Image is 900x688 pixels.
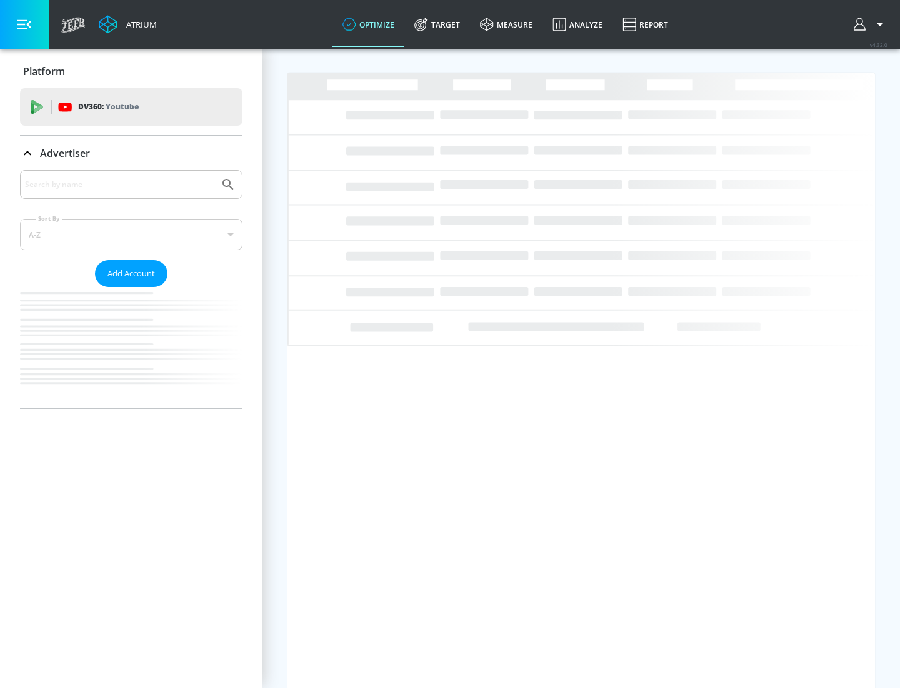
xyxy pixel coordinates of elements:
[20,287,242,408] nav: list of Advertiser
[25,176,214,193] input: Search by name
[36,215,62,223] label: Sort By
[23,64,65,78] p: Platform
[106,100,139,113] p: Youtube
[95,260,167,287] button: Add Account
[332,2,404,47] a: optimize
[20,136,242,171] div: Advertiser
[20,170,242,408] div: Advertiser
[470,2,542,47] a: measure
[99,15,157,34] a: Atrium
[20,54,242,89] div: Platform
[404,2,470,47] a: Target
[612,2,678,47] a: Report
[78,100,139,114] p: DV360:
[20,88,242,126] div: DV360: Youtube
[121,19,157,30] div: Atrium
[870,41,887,48] span: v 4.32.0
[107,266,155,281] span: Add Account
[542,2,612,47] a: Analyze
[40,146,90,160] p: Advertiser
[20,219,242,250] div: A-Z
